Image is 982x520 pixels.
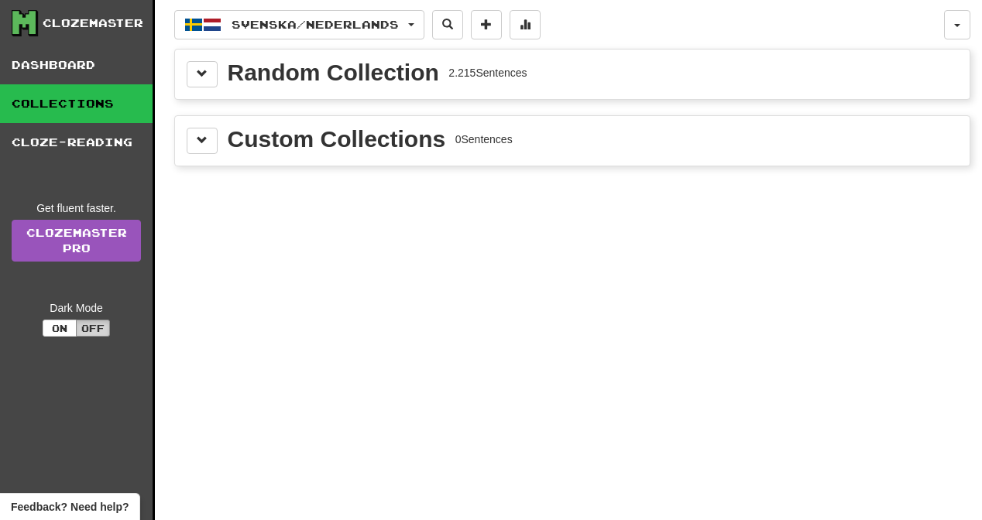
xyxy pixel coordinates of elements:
div: Get fluent faster. [12,200,141,216]
span: Open feedback widget [11,499,129,515]
button: More stats [510,10,541,39]
span: Svenska / Nederlands [232,18,399,31]
button: Search sentences [432,10,463,39]
div: Dark Mode [12,300,141,316]
div: 0 Sentences [455,132,513,147]
a: ClozemasterPro [12,220,141,262]
button: Svenska/Nederlands [174,10,424,39]
button: Off [76,320,110,337]
div: Custom Collections [228,128,446,151]
div: Random Collection [228,61,439,84]
div: Clozemaster [43,15,143,31]
button: On [43,320,77,337]
button: Add sentence to collection [471,10,502,39]
div: 2.215 Sentences [448,65,527,80]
